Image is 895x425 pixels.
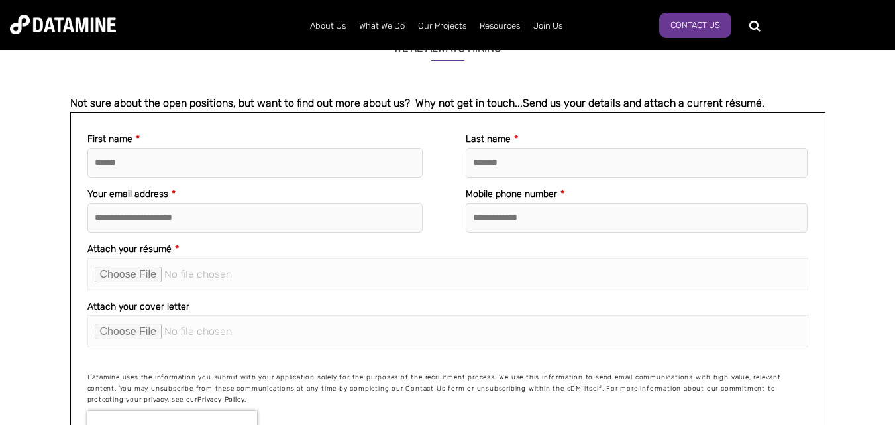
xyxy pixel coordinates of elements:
span: Attach your cover letter [87,301,189,312]
a: Our Projects [411,9,473,43]
a: What We Do [352,9,411,43]
span: First name [87,133,132,145]
a: About Us [303,9,352,43]
img: Datamine [10,15,116,34]
span: Attach your résumé [87,243,172,255]
span: Mobile phone number [466,188,557,200]
span: Not sure about the open positions, but want to find out more about us? Why not get in touch...Sen... [70,97,764,109]
span: Last name [466,133,511,145]
a: Join Us [527,9,569,43]
span: Your email address [87,188,168,200]
p: Datamine uses the information you submit with your application solely for the purposes of the rec... [87,372,808,406]
a: Contact Us [659,13,731,38]
a: Privacy Policy [197,396,244,404]
a: Resources [473,9,527,43]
